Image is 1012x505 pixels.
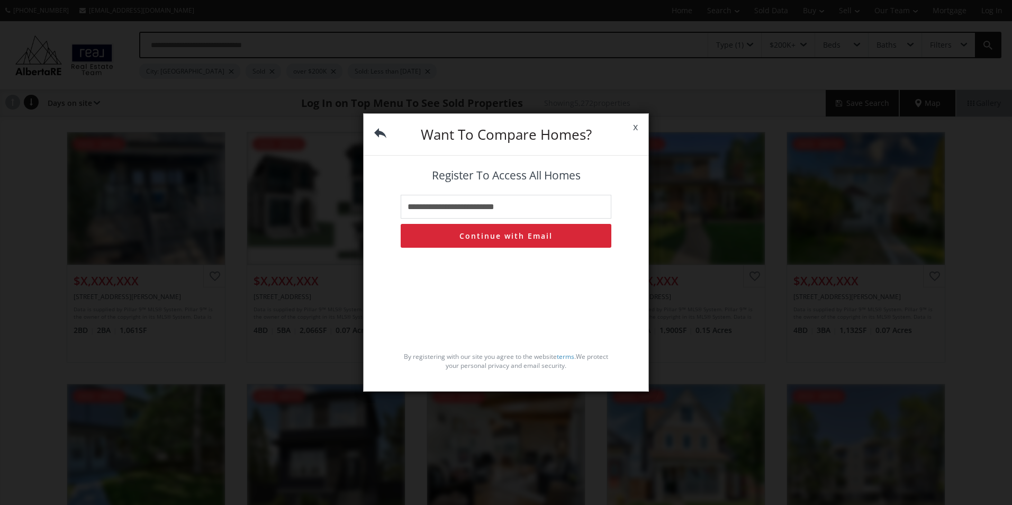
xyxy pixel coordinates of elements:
[401,352,611,370] p: By registering with our site you agree to the website . We protect your personal privacy and emai...
[401,224,611,248] button: Continue with Email
[557,352,574,361] a: terms
[374,127,386,139] img: back
[401,128,611,141] h3: Want To Compare Homes?
[622,112,648,142] span: x
[401,169,611,182] h4: Register To Access All Homes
